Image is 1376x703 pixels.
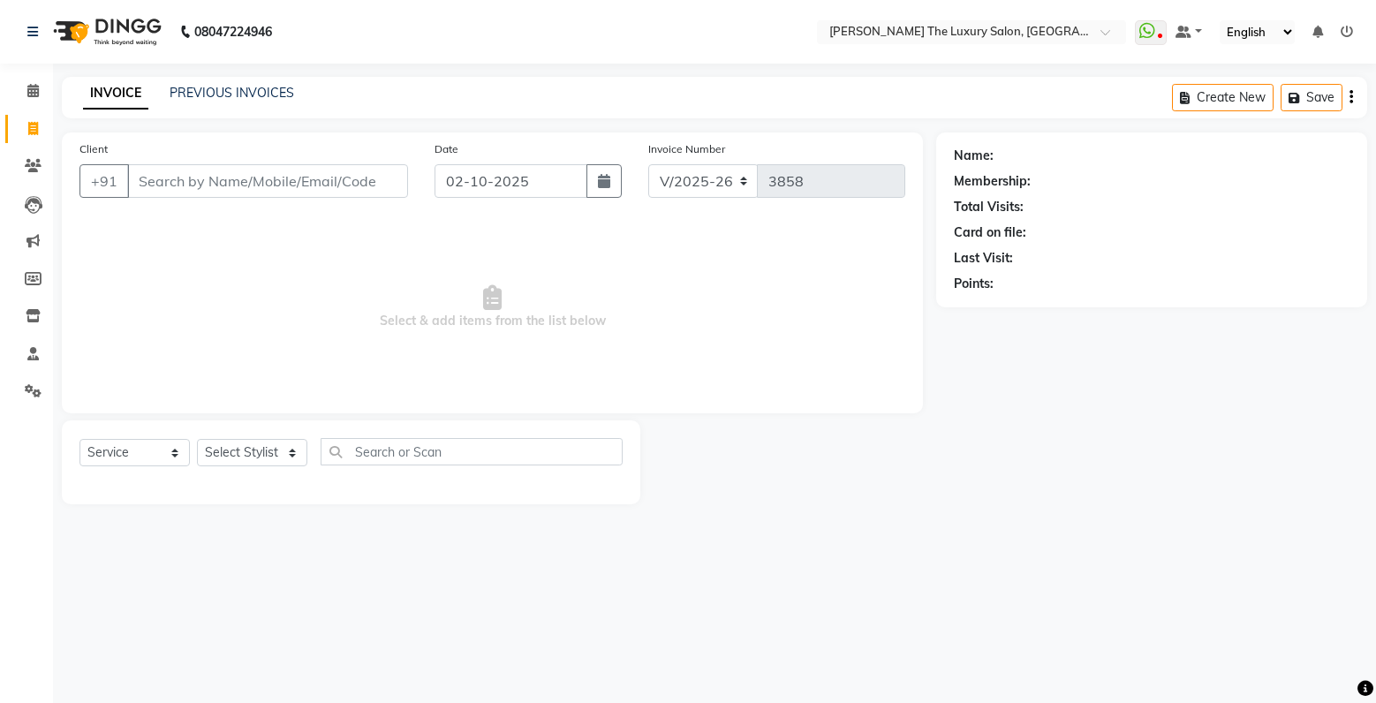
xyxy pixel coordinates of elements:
label: Date [435,141,458,157]
a: PREVIOUS INVOICES [170,85,294,101]
div: Total Visits: [954,198,1024,216]
input: Search by Name/Mobile/Email/Code [127,164,408,198]
label: Client [79,141,108,157]
b: 08047224946 [194,7,272,57]
span: Select & add items from the list below [79,219,905,396]
div: Last Visit: [954,249,1013,268]
button: +91 [79,164,129,198]
div: Name: [954,147,994,165]
input: Search or Scan [321,438,623,465]
a: INVOICE [83,78,148,110]
button: Save [1281,84,1342,111]
label: Invoice Number [648,141,725,157]
div: Card on file: [954,223,1026,242]
div: Points: [954,275,994,293]
button: Create New [1172,84,1274,111]
img: logo [45,7,166,57]
div: Membership: [954,172,1031,191]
